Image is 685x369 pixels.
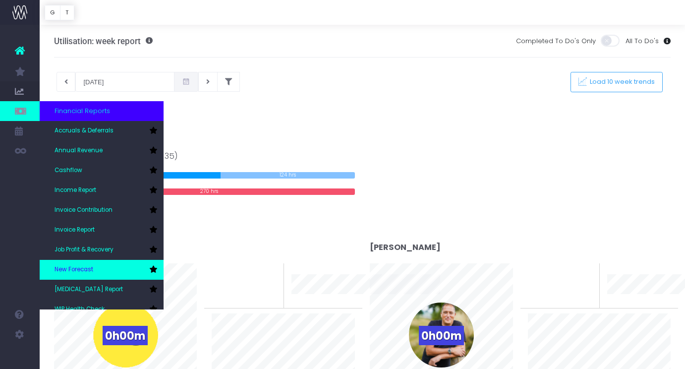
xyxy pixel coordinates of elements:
[40,300,164,319] a: WIP Health Check
[40,280,164,300] a: [MEDICAL_DATA] Report
[55,186,96,195] span: Income Report
[607,297,652,307] span: 10 week trend
[571,72,663,92] button: Load 10 week trends
[221,172,355,179] div: 124 hrs
[12,349,27,364] img: images/default_profile_image.png
[419,326,464,345] span: 0h00m
[40,260,164,280] a: New Forecast
[626,36,659,46] span: All To Do's
[63,188,355,195] div: 270 hrs
[212,273,252,283] span: To last week
[54,138,355,163] div: Team effort from [DATE] to [DATE] (week 35)
[55,305,105,314] span: WIP Health Check
[60,5,74,20] button: T
[40,121,164,141] a: Accruals & Deferrals
[40,161,164,181] a: Cashflow
[575,263,592,280] span: 0%
[55,285,123,294] span: [MEDICAL_DATA] Report
[54,225,671,238] h3: Individual results
[40,220,164,240] a: Invoice Report
[45,5,60,20] button: G
[55,206,113,215] span: Invoice Contribution
[291,297,336,307] span: 10 week trend
[54,122,671,135] h3: Team results
[40,141,164,161] a: Annual Revenue
[55,146,103,155] span: Annual Revenue
[40,240,164,260] a: Job Profit & Recovery
[47,138,362,195] div: Target: Logged time:
[55,226,95,235] span: Invoice Report
[55,265,93,274] span: New Forecast
[55,126,114,135] span: Accruals & Deferrals
[45,5,74,20] div: Vertical button group
[587,78,655,86] span: Load 10 week trends
[55,166,82,175] span: Cashflow
[55,246,114,254] span: Job Profit & Recovery
[103,326,148,345] span: 0h00m
[528,273,569,283] span: To last week
[40,200,164,220] a: Invoice Contribution
[370,242,441,253] strong: [PERSON_NAME]
[54,36,153,46] h3: Utilisation: week report
[40,181,164,200] a: Income Report
[260,263,276,280] span: 0%
[516,36,596,46] span: Completed To Do's Only
[55,106,110,116] span: Financial Reports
